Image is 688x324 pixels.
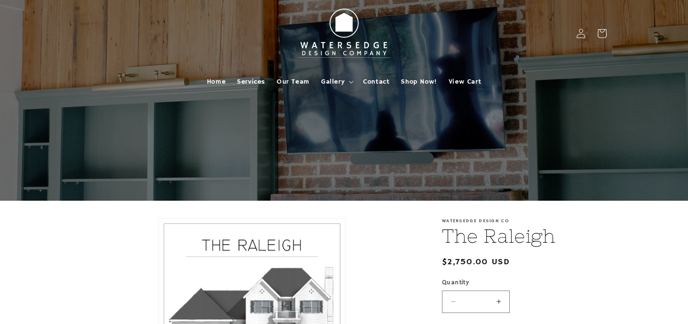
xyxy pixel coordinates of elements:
img: Watersedge Design Co [291,4,397,63]
span: Our Team [277,77,310,86]
a: View Cart [443,72,487,92]
span: View Cart [449,77,481,86]
span: Contact [363,77,389,86]
a: Contact [357,72,395,92]
span: Home [207,77,226,86]
label: Quantity [442,278,607,288]
a: Our Team [271,72,315,92]
span: $2,750.00 USD [442,256,510,269]
span: Services [237,77,265,86]
summary: Gallery [315,72,357,92]
h1: The Raleigh [442,224,607,248]
p: Watersedge Design Co [442,218,607,224]
a: Services [231,72,271,92]
a: Home [201,72,231,92]
span: Gallery [321,77,344,86]
a: Shop Now! [395,72,442,92]
span: Shop Now! [401,77,437,86]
